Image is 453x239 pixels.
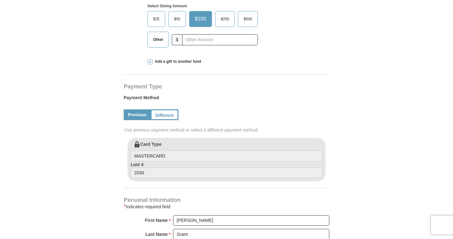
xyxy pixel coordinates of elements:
span: $50 [171,14,183,24]
span: $ [172,34,183,45]
strong: Select Giving Amount [147,4,187,8]
div: Indicates required field [124,203,329,210]
label: Card Type [131,141,322,161]
span: Use previous payment method or select a different payment method. [124,127,330,133]
a: Previous [124,109,151,120]
span: $500 [240,14,255,24]
h4: Payment Type [124,84,329,89]
span: Other [150,35,166,44]
span: $250 [218,14,233,24]
span: $25 [150,14,163,24]
strong: Last Name [146,230,168,239]
input: Card Type [131,151,322,161]
span: $100 [192,14,209,24]
span: Add a gift to another fund [152,59,201,64]
input: Other Amount [182,34,258,45]
label: Last 4 [131,161,322,178]
strong: First Name [145,216,168,225]
h4: Personal Information [124,197,329,203]
label: Payment Method [124,94,329,104]
a: Different [151,109,178,120]
input: Last 4 [131,168,322,178]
